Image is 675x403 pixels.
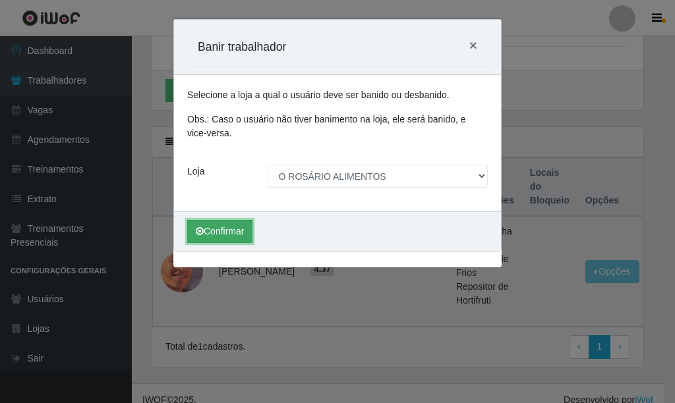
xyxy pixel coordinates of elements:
p: Selecione a loja a qual o usuário deve ser banido ou desbanido. [187,88,488,102]
p: Obs.: Caso o usuário não tiver banimento na loja, ele será banido, e vice-versa. [187,113,488,140]
h5: Banir trabalhador [198,38,286,55]
button: Confirmar [187,220,252,243]
label: Loja [187,165,204,178]
span: × [469,38,477,53]
button: Close [459,28,488,63]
